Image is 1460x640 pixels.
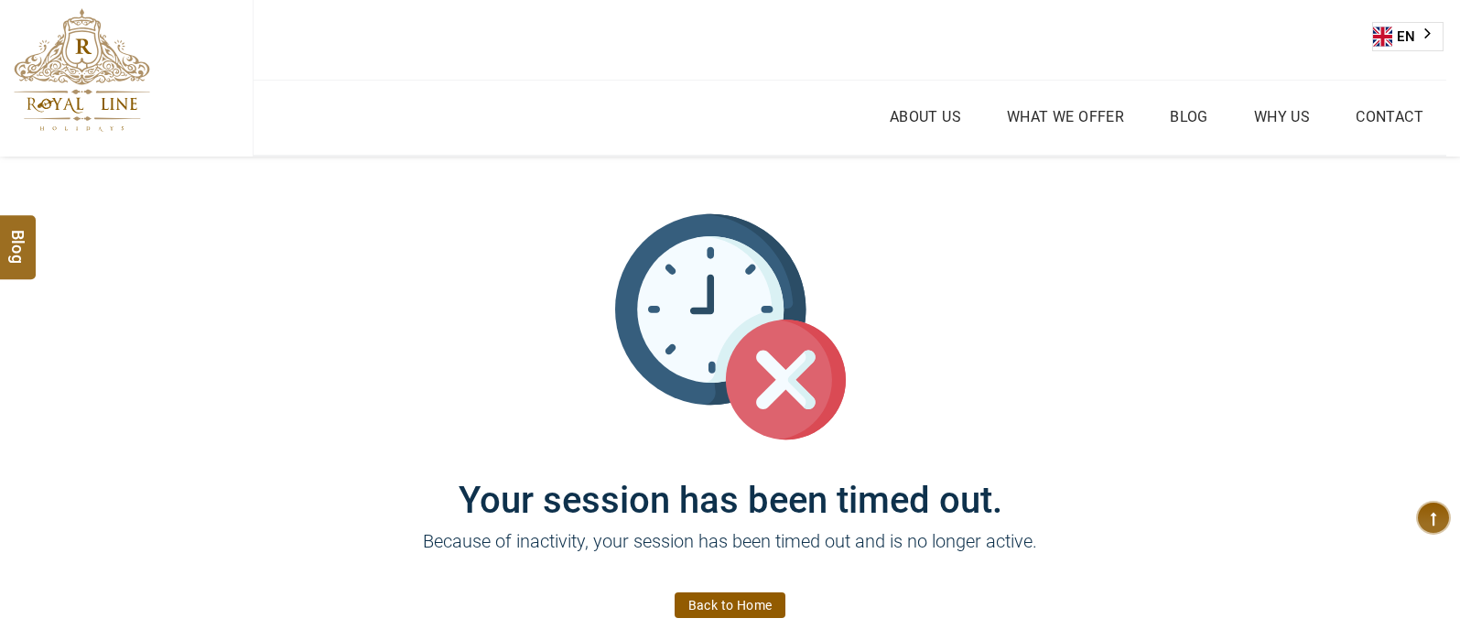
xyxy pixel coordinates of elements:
a: Back to Home [675,592,786,618]
img: The Royal Line Holidays [14,8,150,132]
a: EN [1373,23,1443,50]
a: Why Us [1249,103,1314,130]
img: session_time_out.svg [615,212,846,442]
span: Blog [6,229,30,244]
a: Contact [1351,103,1428,130]
h1: Your session has been timed out. [181,442,1280,522]
div: Language [1372,22,1444,51]
p: Because of inactivity, your session has been timed out and is no longer active. [181,527,1280,582]
aside: Language selected: English [1372,22,1444,51]
a: Blog [1165,103,1213,130]
a: What we Offer [1002,103,1129,130]
a: About Us [885,103,966,130]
